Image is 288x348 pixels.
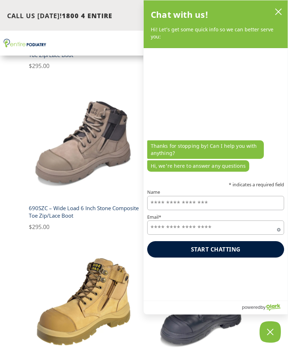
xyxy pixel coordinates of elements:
[29,62,49,70] bdi: 295.00
[62,11,112,20] span: 1800 4 ENTIRE
[147,241,284,258] button: Start chatting
[147,190,284,194] label: Name
[242,301,288,314] a: Powered by Olark
[242,303,260,312] span: powered
[147,160,249,172] p: Hi, we're here to answer any questions
[29,62,32,70] span: $
[147,220,284,235] input: Email
[147,196,284,210] input: Name
[147,215,284,219] label: Email*
[261,303,266,312] span: by
[29,88,139,232] a: 690SZC wide load safety boot composite toe stone690SZC – Wide Load 6 Inch Stone Composite Toe Zip...
[147,182,284,187] p: * indicates a required field
[29,88,139,199] img: 690SZC wide load safety boot composite toe stone
[151,7,209,22] h2: Chat with us!
[144,48,288,175] div: chat
[151,26,281,41] p: Hi! Let’s get some quick info so we can better serve you:
[147,140,264,159] p: Thanks for stopping by! Can I help you with anything?
[277,227,281,230] span: Required field
[7,11,194,21] p: CALL US [DATE]!
[29,223,32,231] span: $
[29,202,139,222] h2: 690SZC – Wide Load 6 Inch Stone Composite Toe Zip/Lace Boot
[260,321,281,343] button: Close Chatbox
[273,6,284,17] button: close chatbox
[29,223,49,231] bdi: 295.00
